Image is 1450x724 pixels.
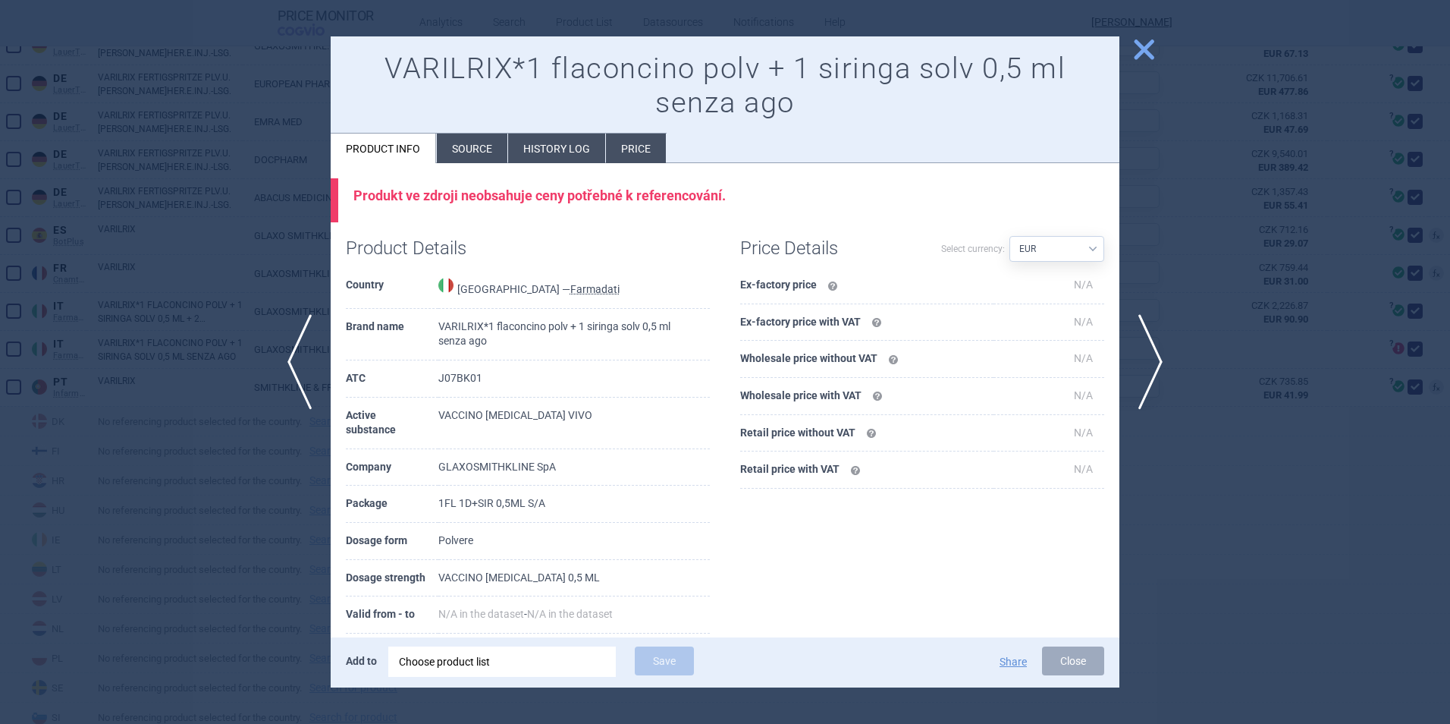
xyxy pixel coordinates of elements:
th: Package [346,486,438,523]
li: Price [606,134,666,163]
td: VACCINO [MEDICAL_DATA] VIVO [438,398,710,449]
span: N/A [1074,316,1093,328]
th: Market supply [346,634,438,671]
th: Dosage form [346,523,438,560]
span: N/A [1074,427,1093,439]
h1: VARILRIX*1 flaconcino polv + 1 siringa solv 0,5 ml senza ago [346,52,1104,121]
th: Valid from - to [346,597,438,634]
button: Save [635,647,694,675]
span: N/A [1074,279,1093,291]
span: N/A [1074,352,1093,364]
img: Italy [438,278,454,293]
td: 1FL 1D+SIR 0,5ML S/A [438,486,710,523]
th: Company [346,449,438,486]
span: N/A [1074,463,1093,475]
th: Dosage strength [346,560,438,597]
span: N/A in the dataset [527,608,613,620]
th: Country [346,267,438,309]
td: VARILRIX*1 flaconcino polv + 1 siringa solv 0,5 ml senza ago [438,309,710,360]
th: Ex-factory price with VAT [740,304,993,342]
h1: Price Details [740,238,922,260]
th: Active substance [346,398,438,449]
li: Product info [331,134,436,163]
td: GLAXOSMITHKLINE SpA [438,449,710,486]
td: Suspended [438,634,710,671]
h1: Product Details [346,238,528,260]
th: ATC [346,360,438,398]
th: Wholesale price without VAT [740,341,993,378]
th: Retail price with VAT [740,452,993,489]
th: Ex-factory price [740,267,993,304]
span: N/A [1074,389,1093,401]
div: Choose product list [388,647,616,677]
span: N/A in the dataset [438,608,524,620]
li: Source [437,134,507,163]
p: Add to [346,647,377,675]
td: [GEOGRAPHIC_DATA] — [438,267,710,309]
div: Produkt ve zdroji neobsahuje ceny potřebné k referencování. [353,187,1104,204]
button: Share [1000,656,1027,667]
div: Choose product list [399,647,605,677]
label: Select currency: [941,236,1005,262]
button: Close [1042,647,1104,675]
th: Retail price without VAT [740,415,993,452]
td: J07BK01 [438,360,710,398]
td: - [438,597,710,634]
td: VACCINO [MEDICAL_DATA] 0,5 ML [438,560,710,597]
li: History log [508,134,605,163]
abbr: Farmadati — Online database developed by Farmadati Italia S.r.l., Italia. [570,283,620,295]
th: Brand name [346,309,438,360]
td: Polvere [438,523,710,560]
th: Wholesale price with VAT [740,378,993,415]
